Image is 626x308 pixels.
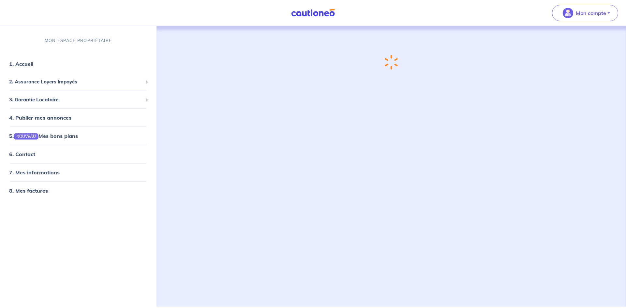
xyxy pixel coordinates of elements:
a: 5.NOUVEAUMes bons plans [9,133,78,139]
a: 4. Publier mes annonces [9,114,71,121]
div: 5.NOUVEAUMes bons plans [3,129,154,142]
div: 2. Assurance Loyers Impayés [3,76,154,88]
img: loading-spinner [385,55,398,70]
div: 1. Accueil [3,57,154,70]
img: Cautioneo [289,9,337,17]
button: illu_account_valid_menu.svgMon compte [552,5,618,21]
div: 8. Mes factures [3,184,154,197]
a: 8. Mes factures [9,187,48,194]
div: 3. Garantie Locataire [3,93,154,106]
div: 6. Contact [3,148,154,161]
a: 6. Contact [9,151,35,157]
div: 7. Mes informations [3,166,154,179]
span: 3. Garantie Locataire [9,96,142,103]
a: 7. Mes informations [9,169,60,176]
p: MON ESPACE PROPRIÉTAIRE [45,37,112,44]
div: 4. Publier mes annonces [3,111,154,124]
p: Mon compte [576,9,606,17]
a: 1. Accueil [9,61,33,67]
span: 2. Assurance Loyers Impayés [9,78,142,86]
img: illu_account_valid_menu.svg [563,8,573,18]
